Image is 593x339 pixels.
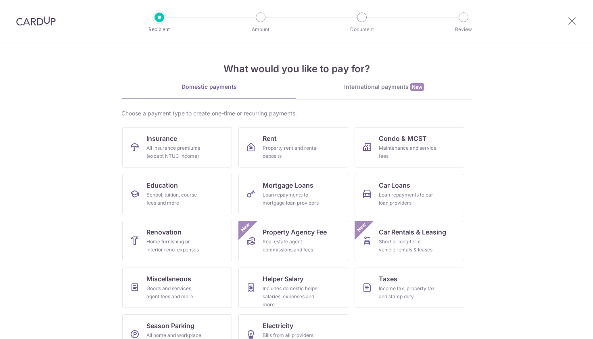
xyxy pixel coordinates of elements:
span: New [355,221,368,234]
span: Miscellaneous [146,274,191,284]
a: Car LoansLoan repayments to car loan providers [355,174,464,214]
span: Season Parking [146,321,194,331]
p: Amount [231,25,290,33]
p: Recipient [129,25,189,33]
p: Document [332,25,392,33]
div: Loan repayments to mortgage loan providers [263,191,321,207]
a: TaxesIncome tax, property tax and stamp duty [355,268,464,308]
span: Renovation [146,227,182,237]
img: CardUp [16,16,56,26]
a: RenovationHome furnishing or interior reno-expenses [122,221,232,261]
div: Income tax, property tax and stamp duty [379,285,437,301]
div: All insurance premiums (except NTUC Income) [146,144,205,160]
a: Condo & MCSTMaintenance and service fees [355,127,464,167]
p: Review [434,25,493,33]
div: Goods and services, agent fees and more [146,285,205,301]
div: International payments [296,83,472,91]
span: Electricity [263,321,293,331]
a: MiscellaneousGoods and services, agent fees and more [122,268,232,308]
h4: What would you like to pay for? [121,62,472,76]
span: Condo & MCST [379,134,427,143]
a: EducationSchool, tuition, course fees and more [122,174,232,214]
a: Property Agency FeeReal estate agent commissions and feesNew [238,221,348,261]
span: New [410,83,424,91]
span: Property Agency Fee [263,227,327,237]
span: New [239,221,252,234]
span: Taxes [379,274,397,284]
div: Domestic payments [121,83,296,91]
div: School, tuition, course fees and more [146,191,205,207]
a: RentProperty rent and rental deposits [238,127,348,167]
div: Maintenance and service fees [379,144,437,160]
span: Mortgage Loans [263,180,313,190]
div: Real estate agent commissions and fees [263,238,321,254]
a: Car Rentals & LeasingShort or long‑term vehicle rentals & leasesNew [355,221,464,261]
div: Loan repayments to car loan providers [379,191,437,207]
span: Car Rentals & Leasing [379,227,446,237]
div: Property rent and rental deposits [263,144,321,160]
div: Home furnishing or interior reno-expenses [146,238,205,254]
a: Helper SalaryIncludes domestic helper salaries, expenses and more [238,268,348,308]
span: Insurance [146,134,177,143]
a: InsuranceAll insurance premiums (except NTUC Income) [122,127,232,167]
span: Rent [263,134,277,143]
span: Education [146,180,178,190]
div: Choose a payment type to create one-time or recurring payments. [121,109,472,117]
div: Short or long‑term vehicle rentals & leases [379,238,437,254]
span: Helper Salary [263,274,303,284]
span: Car Loans [379,180,410,190]
div: Includes domestic helper salaries, expenses and more [263,285,321,309]
a: Mortgage LoansLoan repayments to mortgage loan providers [238,174,348,214]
